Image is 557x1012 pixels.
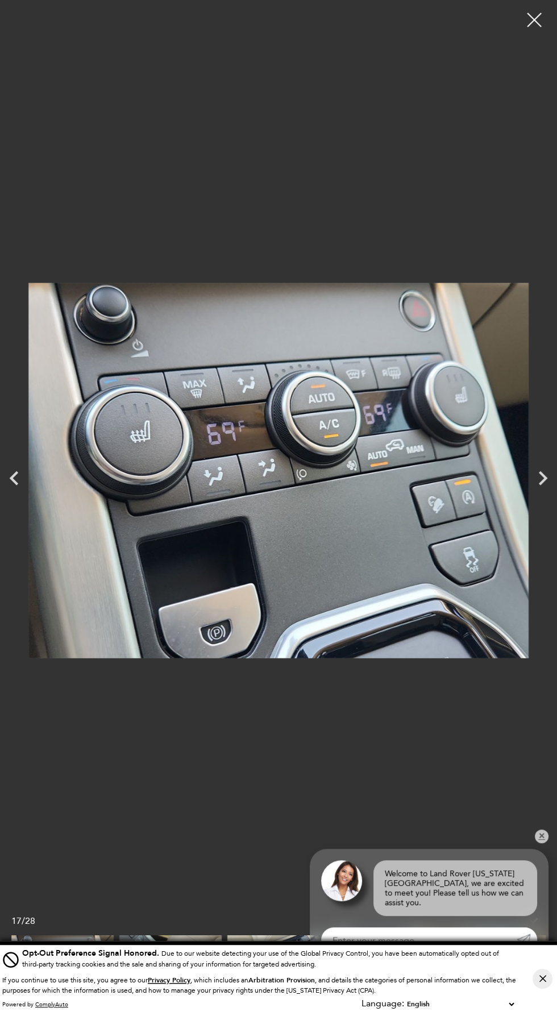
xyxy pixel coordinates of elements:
strong: Arbitration Provision [248,976,315,985]
div: Language: [361,999,404,1008]
span: 28 [25,915,35,926]
a: ComplyAuto [35,1001,68,1008]
span: 17 [11,915,22,926]
a: Submit [517,927,537,952]
select: Language Select [404,998,517,1010]
div: Welcome to Land Rover [US_STATE][GEOGRAPHIC_DATA], we are excited to meet you! Please tell us how... [373,860,537,916]
input: Enter your message [321,927,517,952]
img: Agent profile photo [321,860,362,901]
img: Used 2017 White Land Rover SE Premium image 17 [28,9,529,932]
p: If you continue to use this site, you agree to our , which includes an , and details the categori... [2,976,516,994]
div: Next [529,458,557,498]
div: Powered by [2,1001,68,1008]
img: Used 2017 White Land Rover SE Premium image 17 [11,935,114,1012]
button: Close Button [533,969,552,989]
u: Privacy Policy [148,976,190,985]
div: Due to our website detecting your use of the Global Privacy Control, you have been automatically ... [22,947,517,969]
img: Used 2017 White Land Rover SE Premium image 18 [119,935,222,1012]
div: / [11,915,35,926]
span: Opt-Out Preference Signal Honored . [22,948,161,959]
img: Used 2017 White Land Rover SE Premium image 19 [227,935,330,1012]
